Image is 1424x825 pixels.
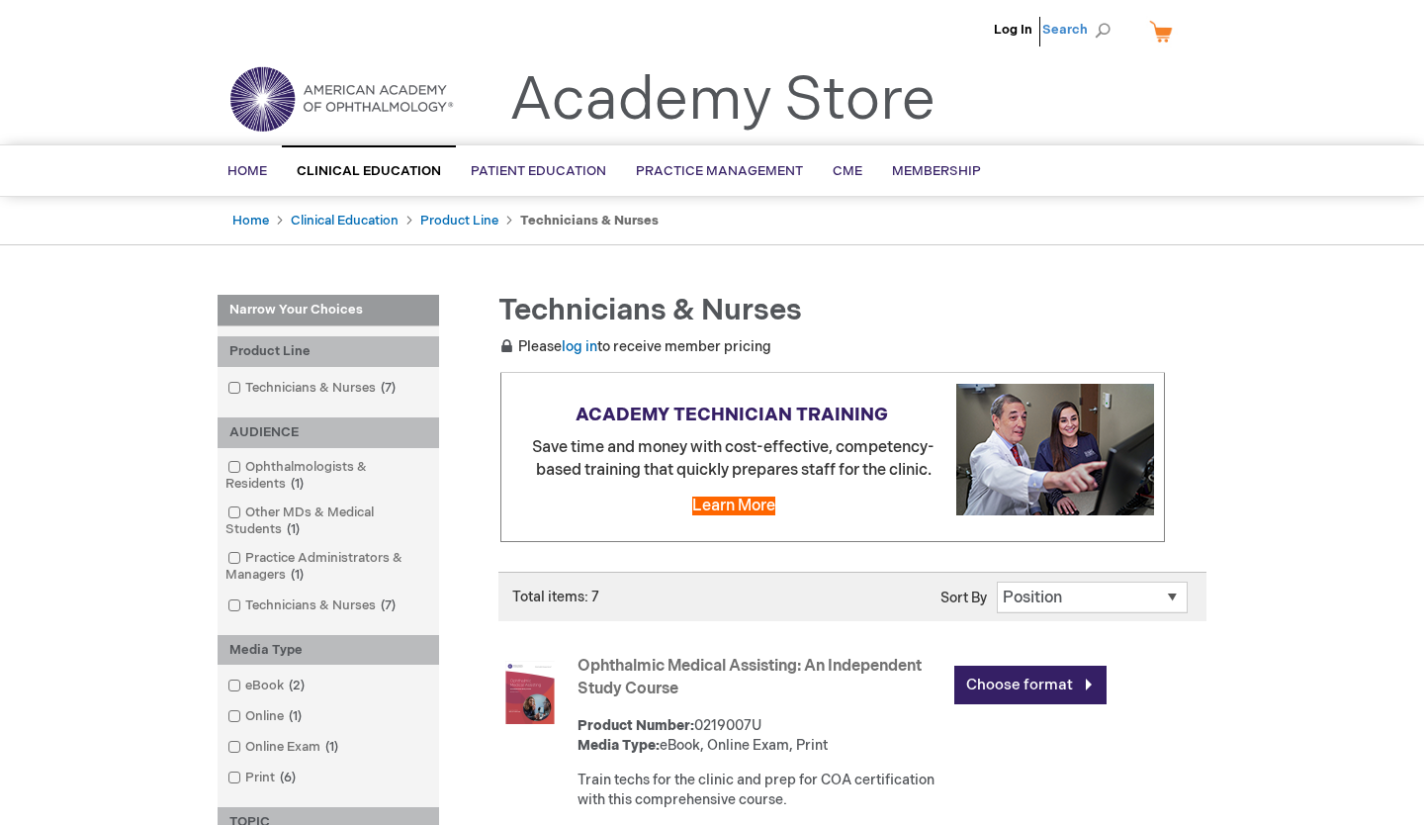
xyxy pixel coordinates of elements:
p: Save time and money with cost-effective, competency-based training that quickly prepares staff fo... [511,437,1155,483]
a: Ophthalmologists & Residents1 [222,458,434,494]
span: CME [833,163,862,179]
span: 1 [286,476,309,492]
span: Practice Management [636,163,803,179]
span: 2 [284,678,310,693]
label: Sort By [940,590,987,606]
span: 1 [286,567,309,583]
a: eBook2 [222,677,312,695]
span: Please to receive member pricing [498,338,771,355]
a: Home [232,213,269,229]
span: 1 [320,739,343,755]
a: Choose format [954,666,1107,704]
img: Ophthalmic Medical Assisting: An Independent Study Course [498,661,562,724]
a: Technicians & Nurses7 [222,379,403,398]
div: 0219007U eBook, Online Exam, Print [578,716,944,756]
strong: ACADEMY TECHNICIAN TRAINING [576,405,888,425]
a: Practice Administrators & Managers1 [222,549,434,585]
strong: Narrow Your Choices [218,295,439,326]
span: Home [227,163,267,179]
span: 7 [376,380,400,396]
a: Ophthalmic Medical Assisting: An Independent Study Course [578,657,922,698]
div: Product Line [218,336,439,367]
a: Print6 [222,769,304,787]
span: Total items: 7 [512,589,599,605]
a: Clinical Education [291,213,399,229]
a: Product Line [420,213,498,229]
span: 1 [282,521,305,537]
span: Technicians & Nurses [498,293,802,328]
div: AUDIENCE [218,417,439,448]
a: Other MDs & Medical Students1 [222,504,434,539]
a: Online Exam1 [222,738,346,757]
span: Clinical Education [297,163,441,179]
strong: Product Number: [578,717,694,734]
a: Online1 [222,707,310,726]
img: Explore cost-effective Academy technician training programs [956,384,1154,515]
span: 6 [275,770,301,785]
span: 1 [284,708,307,724]
span: Search [1042,10,1117,49]
a: log in [562,338,597,355]
span: 7 [376,597,400,613]
strong: Media Type: [578,737,660,754]
div: Media Type [218,635,439,666]
span: Membership [892,163,981,179]
div: Train techs for the clinic and prep for COA certification with this comprehensive course. [578,771,944,810]
a: Log In [994,22,1032,38]
a: Technicians & Nurses7 [222,596,403,615]
a: Learn More [692,497,775,515]
strong: Technicians & Nurses [520,213,659,229]
span: Patient Education [471,163,606,179]
a: Academy Store [509,65,935,137]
